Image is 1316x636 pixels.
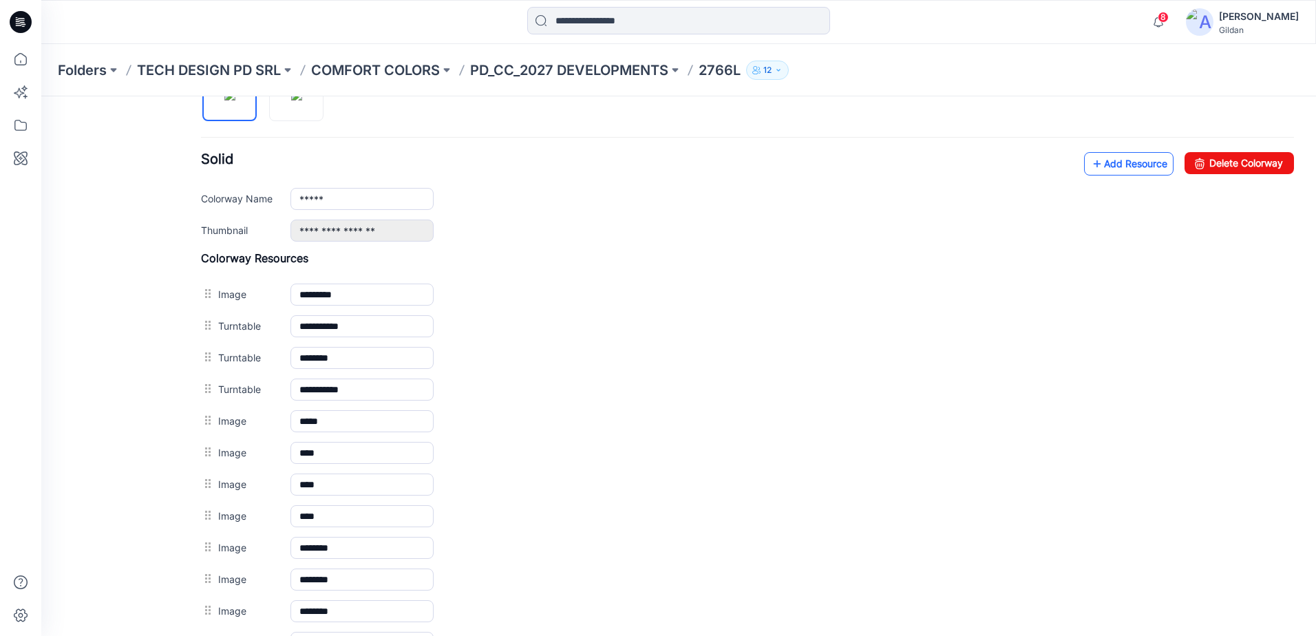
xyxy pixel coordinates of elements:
[41,96,1316,636] iframe: edit-style
[470,61,668,80] a: PD_CC_2027 DEVELOPMENTS
[177,507,235,522] label: Image
[746,61,789,80] button: 12
[699,61,741,80] p: 2766L
[160,155,1253,169] h4: Colorway Resources
[177,190,235,205] label: Image
[177,348,235,363] label: Image
[177,475,235,490] label: Image
[1158,12,1169,23] span: 8
[177,317,235,332] label: Image
[177,380,235,395] label: Image
[311,61,440,80] a: COMFORT COLORS
[177,222,235,237] label: Turntable
[177,538,235,553] label: Image
[177,285,235,300] label: Turntable
[177,443,235,458] label: Image
[177,253,235,268] label: Turntable
[1219,8,1299,25] div: [PERSON_NAME]
[137,61,281,80] a: TECH DESIGN PD SRL
[177,412,235,427] label: Image
[1219,25,1299,35] div: Gildan
[58,61,107,80] a: Folders
[160,126,235,141] label: Thumbnail
[1186,8,1213,36] img: avatar
[763,63,772,78] p: 12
